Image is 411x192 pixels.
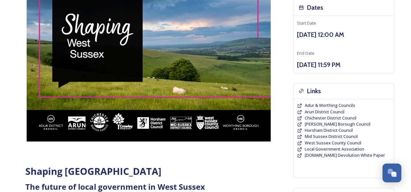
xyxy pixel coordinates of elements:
h3: Links [307,86,321,96]
h3: [DATE] 12:00 AM [297,30,391,40]
span: End Date [297,50,315,56]
span: Start Date [297,20,316,26]
a: [PERSON_NAME] Borough Council [305,121,370,127]
span: [DOMAIN_NAME] Devolution White Paper [305,152,385,158]
a: Local Government Association [305,146,364,152]
a: [DOMAIN_NAME] Devolution White Paper [305,152,385,158]
h3: Dates [307,3,323,12]
h3: [DATE] 11:59 PM [297,60,391,70]
a: Adur & Worthing Councils [305,102,355,108]
a: Mid Sussex District Council [305,133,358,140]
span: Horsham District Council [305,127,353,133]
a: Chichester District Council [305,115,356,121]
strong: The future of local government in West Sussex [25,181,205,192]
a: Horsham District Council [305,127,353,133]
a: Arun District Council [305,109,344,115]
span: Local Government Association [305,146,364,152]
span: [PERSON_NAME] Borough Council [305,121,370,127]
button: Open Chat [382,164,401,182]
strong: Shaping [GEOGRAPHIC_DATA] [25,165,161,177]
a: West Sussex County Council [305,140,361,146]
span: Adur & Worthing Councils [305,102,355,108]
